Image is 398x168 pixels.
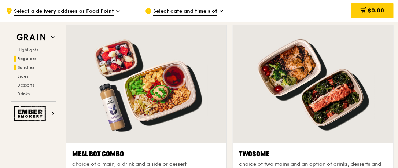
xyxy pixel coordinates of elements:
[14,31,48,44] img: Grain web logo
[17,47,38,52] span: Highlights
[14,106,48,121] img: Ember Smokery web logo
[17,74,28,79] span: Sides
[17,56,37,61] span: Regulars
[153,8,217,16] span: Select date and time slot
[368,7,384,14] span: $0.00
[17,91,30,96] span: Drinks
[239,149,387,160] div: Twosome
[72,149,221,160] div: Meal Box Combo
[17,65,34,70] span: Bundles
[17,83,34,88] span: Desserts
[14,8,114,16] span: Select a delivery address or Food Point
